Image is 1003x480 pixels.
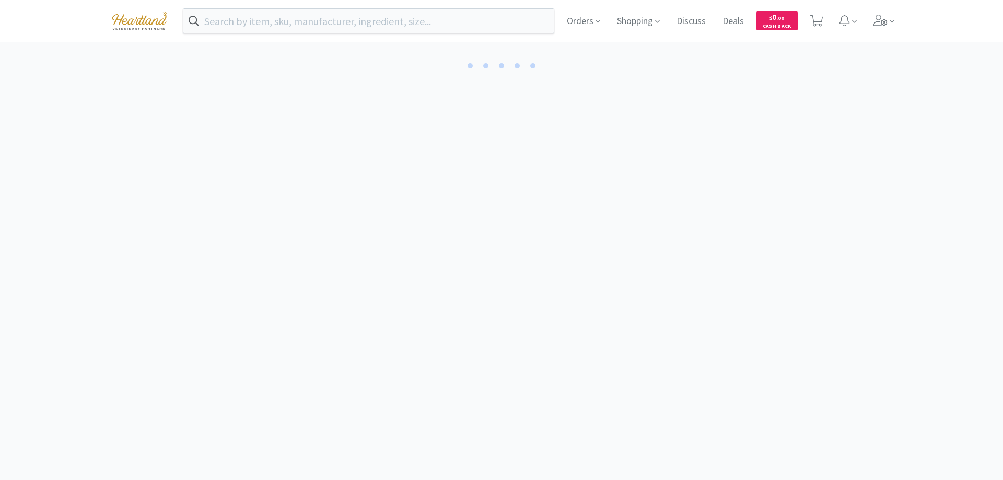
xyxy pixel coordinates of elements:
[672,17,710,26] a: Discuss
[718,17,748,26] a: Deals
[776,15,784,21] span: . 00
[769,15,772,21] span: $
[104,6,174,35] img: cad7bdf275c640399d9c6e0c56f98fd2_10.png
[763,24,791,30] span: Cash Back
[769,12,784,22] span: 0
[756,7,798,35] a: $0.00Cash Back
[183,9,554,33] input: Search by item, sku, manufacturer, ingredient, size...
